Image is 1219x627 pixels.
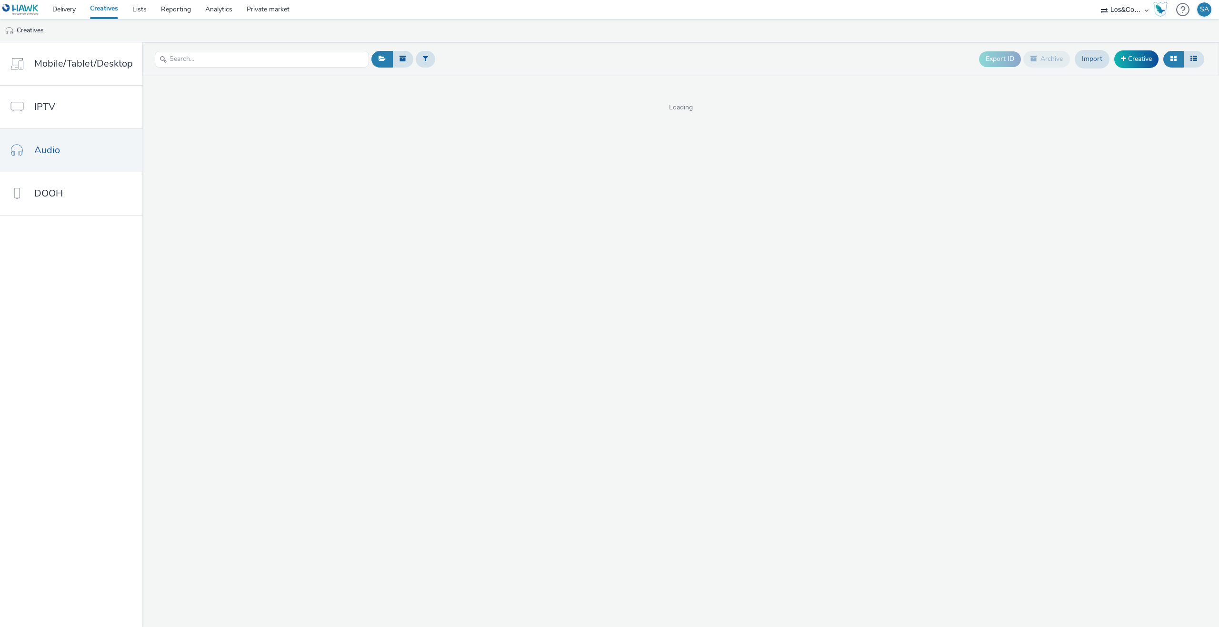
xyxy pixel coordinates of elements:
span: Loading [142,103,1219,112]
span: DOOH [34,186,63,200]
a: Creative [1114,50,1159,68]
img: audio [5,26,14,36]
button: Export ID [979,51,1021,67]
span: Mobile/Tablet/Desktop [34,57,133,70]
a: Import [1075,50,1109,68]
button: Grid [1163,51,1184,67]
input: Search... [155,51,369,68]
button: Archive [1023,51,1070,67]
div: SA [1200,2,1209,17]
button: Table [1183,51,1204,67]
img: undefined Logo [2,4,39,16]
span: Audio [34,143,60,157]
a: Hawk Academy [1153,2,1171,17]
span: IPTV [34,100,55,114]
img: Hawk Academy [1153,2,1168,17]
